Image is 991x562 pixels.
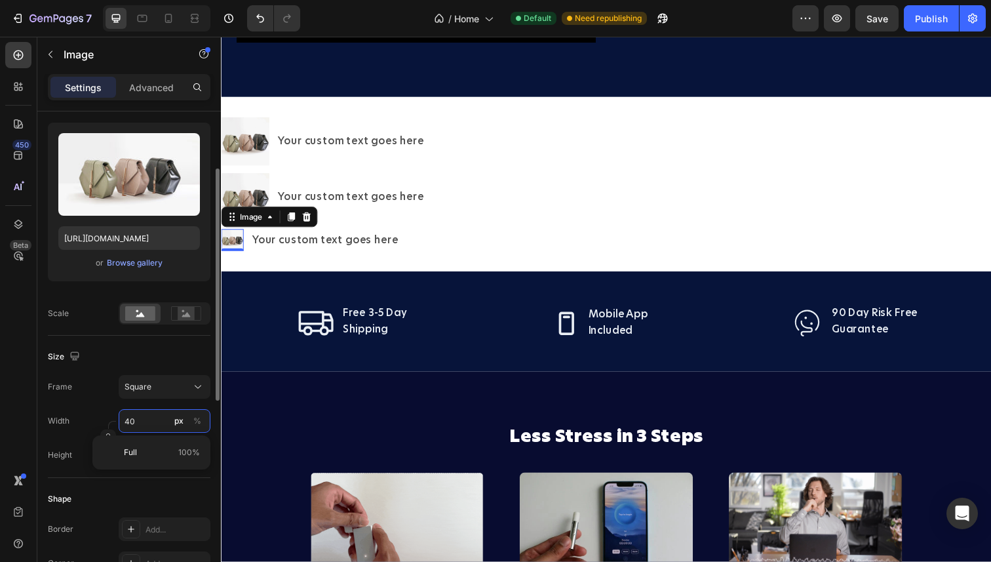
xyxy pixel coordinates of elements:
[946,498,978,529] div: Open Intercom Messenger
[189,413,205,429] button: px
[119,375,210,399] button: Square
[454,12,479,26] span: Home
[518,445,695,545] img: gempages_544313695405081666-36cecb6d-d812-4a2e-9c1a-f86aeb4cb34e.gif
[193,415,201,427] div: %
[448,12,452,26] span: /
[64,47,175,62] p: Image
[48,493,71,505] div: Shape
[623,291,711,306] p: Guarantee
[48,348,83,366] div: Size
[855,5,899,31] button: Save
[866,13,888,24] span: Save
[915,12,948,26] div: Publish
[91,445,268,545] img: gempages_544313695405081666-be8b3f1e-0d8f-46b2-a962-308dc76a25b1.gif
[48,381,72,393] label: Frame
[178,447,200,458] span: 100%
[48,308,69,319] div: Scale
[5,5,98,31] button: 7
[221,37,991,562] iframe: Design area
[86,10,92,26] p: 7
[904,5,959,31] button: Publish
[171,413,187,429] button: %
[48,523,73,535] div: Border
[247,5,300,31] div: Undo/Redo
[10,240,31,251] div: Beta
[96,255,104,271] span: or
[48,449,72,461] label: Height
[294,396,492,420] span: Less Stress in 3 Steps
[124,447,137,458] span: Full
[65,81,102,94] p: Settings
[623,277,711,289] p: 90 Day Risk Free
[375,292,436,308] p: Included
[106,256,163,270] button: Browse gallery
[125,381,151,393] span: Square
[119,409,210,433] input: px%
[48,415,69,427] label: Width
[12,140,31,150] div: 450
[174,415,184,427] div: px
[524,12,551,24] span: Default
[58,133,200,216] img: preview-image
[129,81,174,94] p: Advanced
[575,12,642,24] span: Need republishing
[146,524,207,536] div: Add...
[107,257,163,269] div: Browse gallery
[58,226,200,250] input: https://example.com/image.jpg
[375,278,436,290] p: Mobile App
